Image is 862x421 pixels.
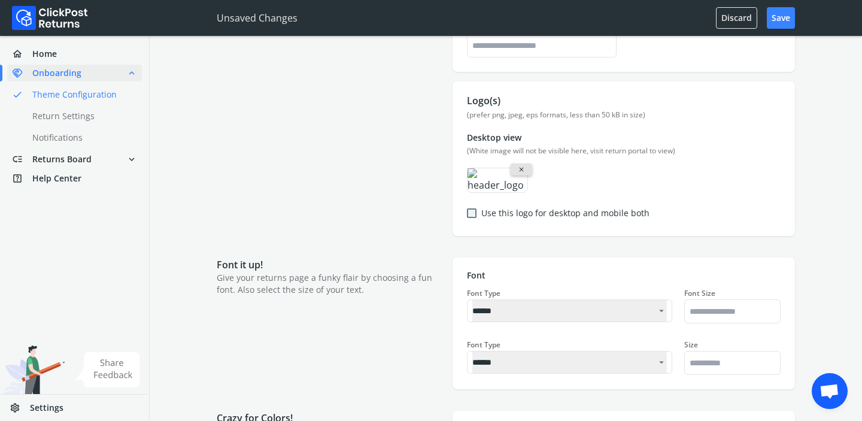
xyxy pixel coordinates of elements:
[12,6,88,30] img: Logo
[10,399,30,416] span: settings
[812,373,848,409] div: Open chat
[32,172,81,184] span: Help Center
[7,46,142,62] a: homeHome
[30,402,63,414] span: Settings
[467,132,781,144] p: Desktop view
[217,11,298,25] p: Unsaved Changes
[126,65,137,81] span: expand_less
[12,65,32,81] span: handshake
[467,146,781,156] p: (White image will not be visible here, visit return portal to view)
[684,340,781,350] label: Size
[217,272,441,296] p: Give your returns page a funky flair by choosing a fun font. Also select the size of your text.
[217,258,441,272] p: Font it up!
[12,170,32,187] span: help_center
[12,46,32,62] span: home
[518,165,525,174] span: close
[467,269,781,281] p: Font
[12,151,32,168] span: low_priority
[7,86,156,103] a: doneTheme Configuration
[767,7,795,29] button: Save
[32,153,92,165] span: Returns Board
[467,93,781,108] p: Logo(s)
[126,151,137,168] span: expand_more
[7,129,156,146] a: Notifications
[511,163,532,175] button: close
[12,86,23,103] span: done
[32,48,57,60] span: Home
[7,108,156,125] a: Return Settings
[467,340,672,350] div: Font Type
[716,7,757,29] button: Discard
[467,110,781,120] p: (prefer png, jpeg, eps formats, less than 50 kB in size)
[467,289,672,298] div: Font Type
[32,67,81,79] span: Onboarding
[684,289,781,298] label: Font Size
[468,168,527,192] img: header_logo
[7,170,142,187] a: help_centerHelp Center
[481,207,649,219] label: Use this logo for desktop and mobile both
[75,352,140,387] img: share feedback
